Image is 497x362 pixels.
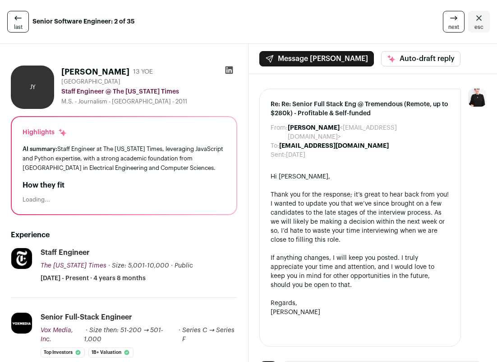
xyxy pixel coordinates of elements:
div: Staff Engineer [41,248,90,258]
span: AI summary: [23,146,57,152]
span: · [179,326,180,344]
div: Thank you for the response; it’s great to hear back from you! I wanted to update you that we’ve s... [271,190,450,244]
span: Re: Re: Senior Full Stack Eng @ Tremendous (Remote, up to $280k) - Profitable & Self-funded [271,100,450,118]
a: Close [468,11,490,33]
h2: Experience [11,230,237,240]
strong: Senior Software Engineer: 2 of 35 [32,17,135,26]
span: · [171,261,173,270]
button: Auto-draft reply [381,51,460,66]
div: Hi [PERSON_NAME], [271,172,450,181]
span: The [US_STATE] Times [41,263,106,269]
span: Public [175,263,193,269]
div: JY [11,66,54,109]
a: last [7,11,29,33]
div: Staff Engineer @ The [US_STATE] Times [61,87,237,96]
span: esc [474,24,483,31]
dt: Sent: [271,150,286,160]
li: 1B+ Valuation [88,348,133,357]
a: next [443,11,465,33]
span: · Size: 5,001-10,000 [108,263,169,269]
dt: From: [271,123,288,141]
div: M.S. - Journalism - [GEOGRAPHIC_DATA] - 2011 [61,98,237,105]
div: Staff Engineer at The [US_STATE] Times, leveraging JavaScript and Python expertise, with a strong... [23,144,225,173]
h1: [PERSON_NAME] [61,66,129,78]
div: Regards, [271,299,450,308]
span: last [14,24,23,31]
dd: [DATE] [286,150,305,160]
img: 7718ea61d869a37f08c5558ebc800220fc98a630f4422d0ae820ec67ddc7a726.jpg [11,313,32,334]
b: [PERSON_NAME] [288,125,340,131]
div: If anything changes, I will keep you posted. I truly appreciate your time and attention, and I wo... [271,254,450,290]
div: Highlights [23,128,67,137]
dd: <[EMAIL_ADDRESS][DOMAIN_NAME]> [288,123,450,141]
li: Top Investors [41,348,85,357]
span: Series C → Series F [182,327,235,343]
dt: To: [271,141,279,150]
button: Message [PERSON_NAME] [259,51,374,66]
div: Senior Full-Stack Engineer [41,312,132,322]
div: [PERSON_NAME] [271,308,450,317]
h2: How they fit [23,180,225,191]
img: 9240684-medium_jpg [468,89,486,107]
span: [DATE] - Present · 4 years 8 months [41,274,146,283]
div: Loading... [23,196,225,203]
span: Vox Media, Inc. [41,327,73,343]
span: [GEOGRAPHIC_DATA] [61,78,120,85]
div: 13 YOE [133,67,153,76]
img: 2c504f69011341e2362469373bd5a63639ddab3c76a554f7b1caa047b1260959.jpg [11,248,32,269]
span: · Size then: 51-200 → 501-1,000 [84,327,164,343]
b: [EMAIL_ADDRESS][DOMAIN_NAME] [279,143,389,149]
span: next [448,24,459,31]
